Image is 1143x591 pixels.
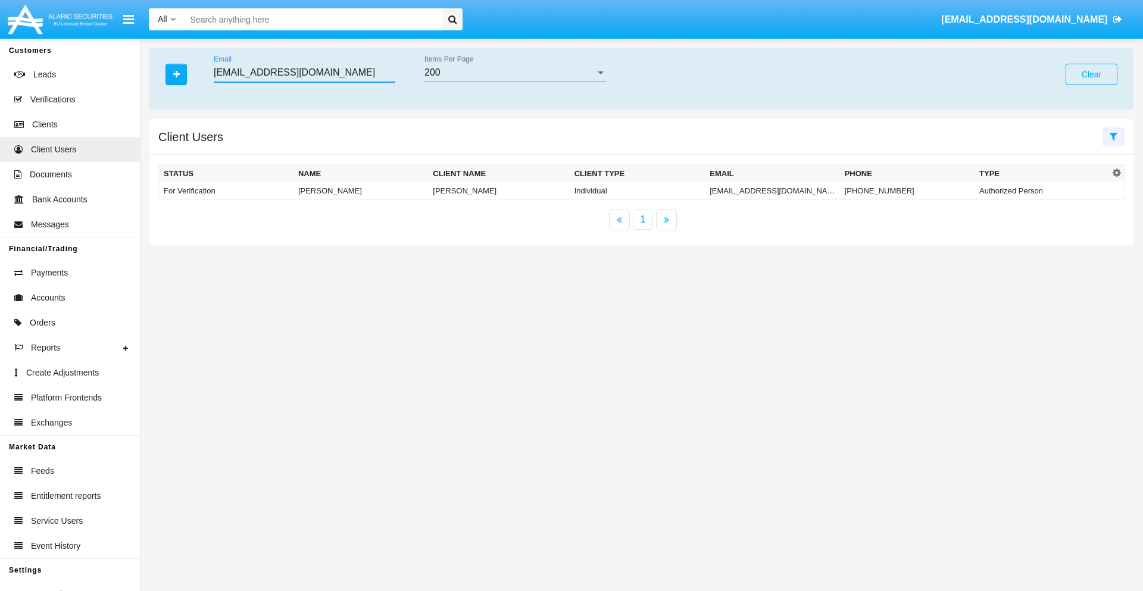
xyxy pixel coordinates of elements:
span: Platform Frontends [31,392,102,404]
td: [EMAIL_ADDRESS][DOMAIN_NAME] [705,182,839,200]
span: Verifications [30,93,75,106]
span: Leads [33,68,56,81]
span: Feeds [31,465,54,477]
td: Authorized Person [975,182,1109,200]
th: Type [975,165,1109,183]
span: Payments [31,267,68,279]
a: [EMAIL_ADDRESS][DOMAIN_NAME] [936,3,1128,36]
span: Documents [30,168,72,181]
span: Event History [31,540,80,552]
span: Orders [30,317,55,329]
span: Client Users [31,143,76,156]
th: Client Name [428,165,569,183]
img: Logo image [6,2,114,37]
span: 200 [424,67,441,77]
th: Client Type [570,165,705,183]
span: Reports [31,342,60,354]
td: For Verification [159,182,293,200]
nav: paginator [149,209,1133,230]
h5: Client Users [158,132,223,142]
th: Name [293,165,428,183]
span: Service Users [31,515,83,527]
button: Clear [1066,64,1117,85]
th: Email [705,165,839,183]
a: All [149,13,185,26]
td: [PERSON_NAME] [293,182,428,200]
th: Phone [840,165,975,183]
span: All [158,14,167,24]
td: Individual [570,182,705,200]
span: Messages [31,218,69,231]
span: Clients [32,118,58,131]
td: [PHONE_NUMBER] [840,182,975,200]
span: Accounts [31,292,65,304]
span: Create Adjustments [26,367,99,379]
span: Bank Accounts [32,193,88,206]
span: [EMAIL_ADDRESS][DOMAIN_NAME] [941,14,1107,24]
span: Exchanges [31,417,72,429]
th: Status [159,165,293,183]
input: Search [185,8,438,30]
span: Entitlement reports [31,490,101,502]
td: [PERSON_NAME] [428,182,569,200]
